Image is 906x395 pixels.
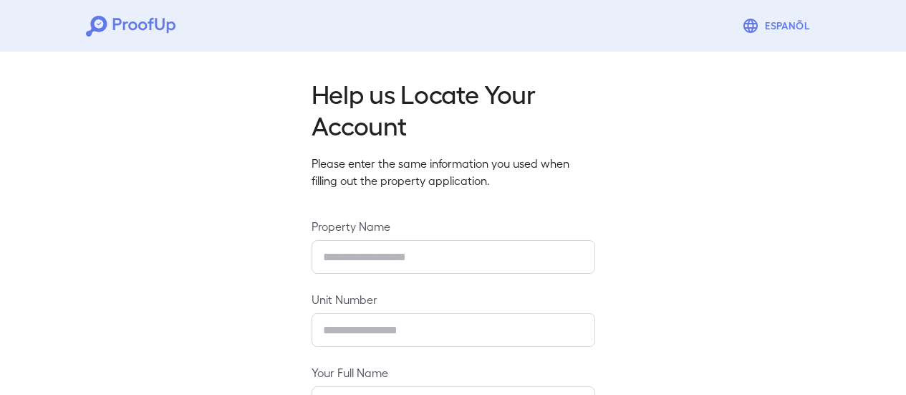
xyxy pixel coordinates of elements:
[312,77,595,141] h2: Help us Locate Your Account
[312,218,595,234] label: Property Name
[312,291,595,308] label: Unit Number
[312,155,595,189] p: Please enter the same information you used when filling out the property application.
[736,11,820,40] button: Espanõl
[312,364,595,381] label: Your Full Name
